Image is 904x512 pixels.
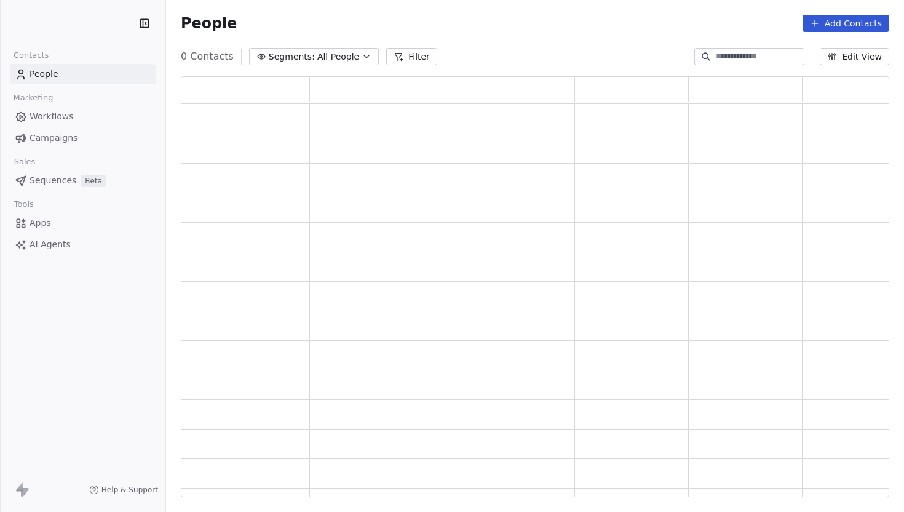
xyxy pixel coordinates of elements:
span: Sequences [30,174,76,187]
span: All People [317,50,359,63]
span: Workflows [30,110,74,123]
span: Campaigns [30,132,77,145]
a: Campaigns [10,128,156,148]
span: Sales [9,153,41,171]
a: SequencesBeta [10,170,156,191]
a: Apps [10,213,156,233]
span: Beta [81,175,106,187]
button: Edit View [820,48,889,65]
span: Apps [30,217,51,230]
button: Add Contacts [803,15,889,32]
button: Filter [386,48,437,65]
a: AI Agents [10,234,156,255]
span: Tools [9,195,39,214]
a: People [10,64,156,84]
span: Contacts [8,46,54,65]
a: Workflows [10,106,156,127]
span: AI Agents [30,238,71,251]
span: Segments: [269,50,315,63]
span: 0 Contacts [181,49,234,64]
span: Help & Support [101,485,158,495]
span: People [30,68,58,81]
span: People [181,14,237,33]
a: Help & Support [89,485,158,495]
span: Marketing [8,89,58,107]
